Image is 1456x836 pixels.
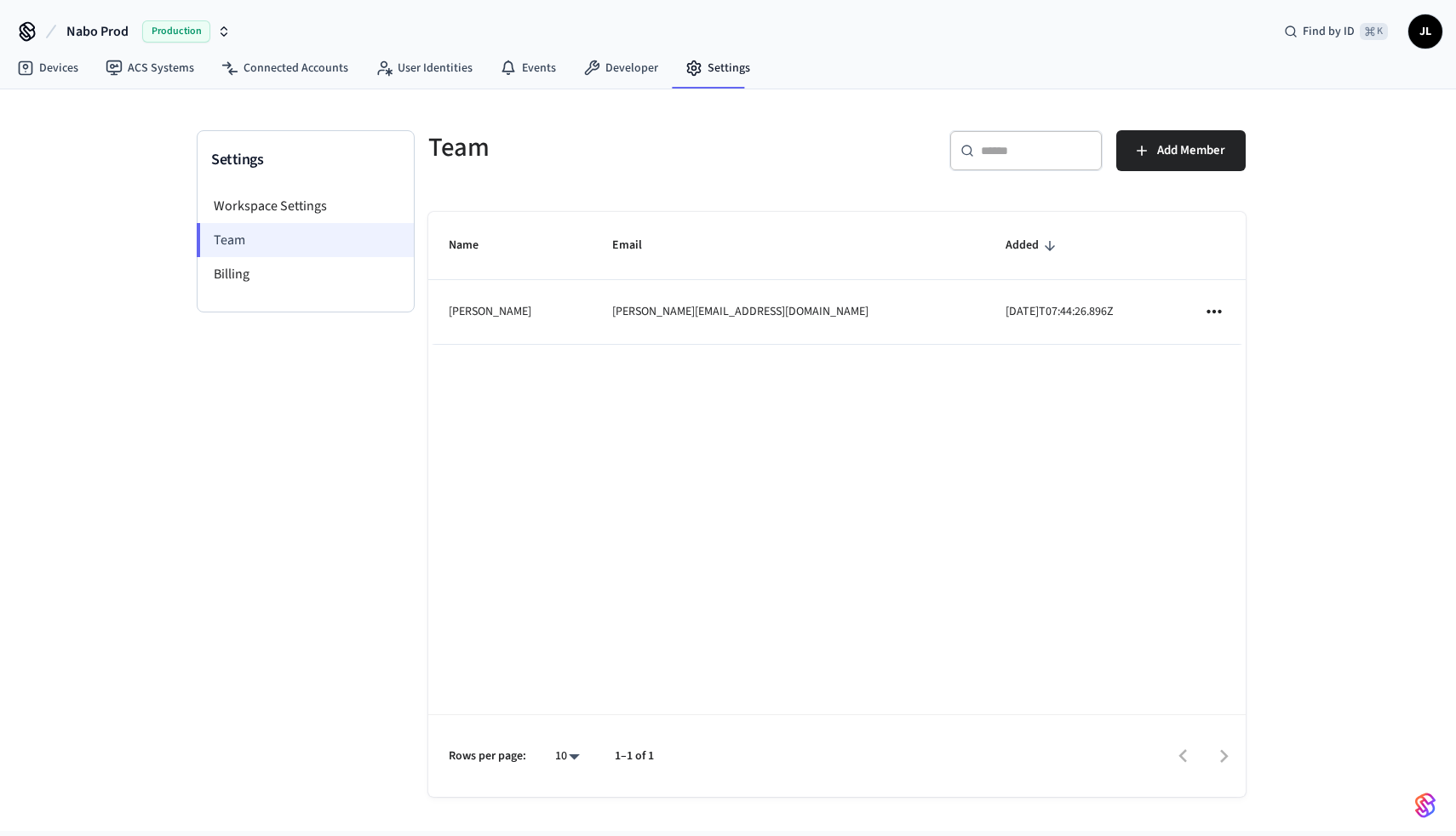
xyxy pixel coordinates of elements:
p: Rows per page: [449,747,526,765]
a: Connected Accounts [208,53,362,83]
h3: Settings [211,148,400,172]
div: Find by ID⌘ K [1270,16,1402,47]
td: [DATE]T07:44:26.896Z [985,280,1183,344]
button: Add Member [1116,130,1246,171]
span: JL [1410,16,1441,47]
span: Production [142,20,210,43]
button: JL [1408,14,1442,49]
li: Workspace Settings [198,189,414,223]
a: Settings [672,53,764,83]
span: Nabo Prod [66,21,129,42]
a: Events [486,53,570,83]
table: sticky table [428,212,1246,345]
span: Name [449,232,501,259]
span: Find by ID [1303,23,1355,40]
a: ACS Systems [92,53,208,83]
td: [PERSON_NAME] [428,280,592,344]
p: 1–1 of 1 [615,747,654,765]
a: Developer [570,53,672,83]
td: [PERSON_NAME][EMAIL_ADDRESS][DOMAIN_NAME] [592,280,985,344]
li: Billing [198,257,414,291]
span: Add Member [1157,140,1225,162]
span: Added [1006,232,1061,259]
span: ⌘ K [1360,23,1388,40]
a: Devices [3,53,92,83]
span: Email [612,232,664,259]
div: 10 [547,744,588,769]
h5: Team [428,130,827,165]
a: User Identities [362,53,486,83]
img: SeamLogoGradient.69752ec5.svg [1415,792,1436,819]
li: Team [197,223,414,257]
